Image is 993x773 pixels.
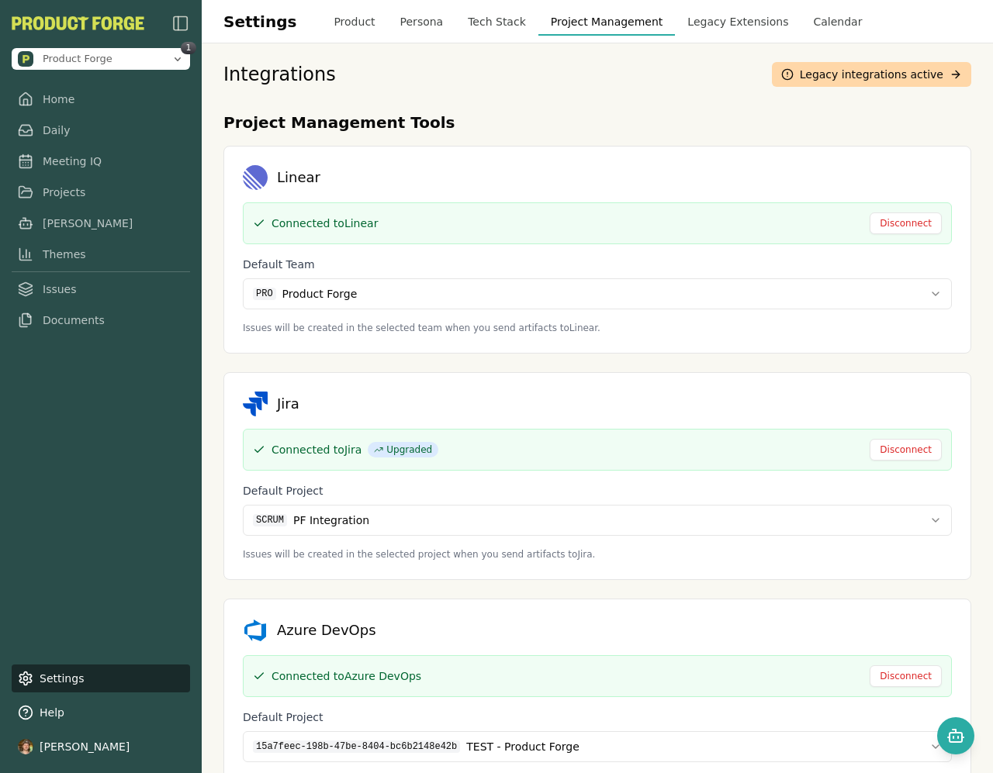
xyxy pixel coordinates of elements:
[181,42,196,54] span: 1
[12,733,190,761] button: [PERSON_NAME]
[277,393,299,415] h3: Jira
[12,209,190,237] a: [PERSON_NAME]
[870,212,942,234] button: Disconnect
[12,16,144,30] img: Product Forge
[12,275,190,303] a: Issues
[223,112,971,133] h2: Project Management Tools
[277,167,320,188] h3: Linear
[243,485,324,497] label: Default Project
[937,717,974,754] button: Open chat
[12,116,190,144] a: Daily
[277,619,376,641] h3: Azure DevOps
[12,85,190,113] a: Home
[223,62,336,87] h1: Integrations
[12,48,190,70] button: Open organization switcher
[243,322,952,334] div: Issues will be created in the selected team when you send artifacts to Linear .
[272,216,378,231] span: Connected to Linear
[18,739,33,754] img: profile
[368,442,438,457] span: Upgraded
[675,8,801,36] button: Legacy Extensions
[388,8,456,36] button: Persona
[12,306,190,334] a: Documents
[18,51,33,67] img: Product Forge
[43,52,112,66] span: Product Forge
[12,178,190,206] a: Projects
[870,665,942,687] button: Disconnect
[772,62,971,87] a: Legacy integrations active
[243,258,315,271] label: Default Team
[455,8,538,36] button: Tech Stack
[321,8,387,36] button: Product
[538,8,676,36] button: Project Management
[801,8,874,36] button: Calendar
[272,668,421,684] span: Connected to Azure DevOps
[12,16,144,30] button: PF-Logo
[171,14,190,33] button: Close Sidebar
[870,439,942,461] button: Disconnect
[12,699,190,726] button: Help
[12,240,190,268] a: Themes
[272,442,362,457] span: Connected to Jira
[12,147,190,175] a: Meeting IQ
[243,711,324,723] label: Default Project
[171,14,190,33] img: sidebar
[223,10,296,33] h1: Settings
[12,664,190,692] a: Settings
[243,548,952,561] div: Issues will be created in the selected project when you send artifacts to Jira .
